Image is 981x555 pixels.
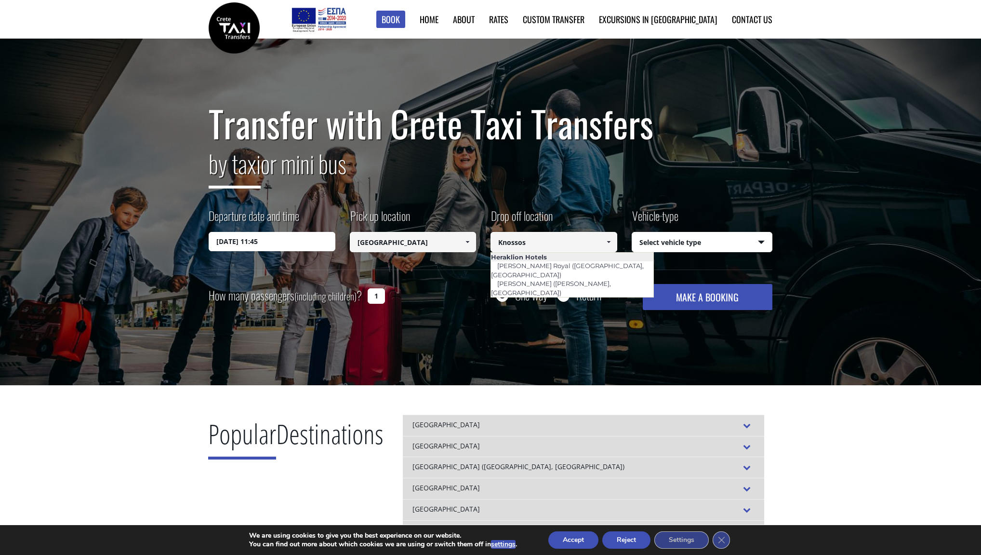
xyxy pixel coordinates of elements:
label: One way [515,289,547,301]
label: Pick up location [350,207,410,232]
label: Departure date and time [209,207,299,232]
button: settings [491,540,516,549]
a: Book [376,11,405,28]
h2: Destinations [208,415,384,467]
a: Custom Transfer [523,13,584,26]
img: Crete Taxi Transfers | Safe Taxi Transfer Services from to Heraklion Airport, Chania Airport, Ret... [209,2,260,54]
div: [GEOGRAPHIC_DATA] ([GEOGRAPHIC_DATA], [GEOGRAPHIC_DATA]) [403,457,764,478]
input: Select drop-off location [490,232,617,252]
div: [GEOGRAPHIC_DATA] [403,478,764,499]
label: Vehicle type [632,207,678,232]
a: Crete Taxi Transfers | Safe Taxi Transfer Services from to Heraklion Airport, Chania Airport, Ret... [209,22,260,32]
button: MAKE A BOOKING [643,284,772,310]
button: Reject [602,531,650,549]
img: e-bannersEUERDF180X90.jpg [290,5,347,34]
span: Popular [208,415,276,460]
a: [PERSON_NAME] Royal ([GEOGRAPHIC_DATA], [GEOGRAPHIC_DATA]) [491,259,644,281]
a: Rates [489,13,508,26]
span: Select vehicle type [632,232,772,253]
div: Heraklion port [403,520,764,541]
a: [PERSON_NAME] ([PERSON_NAME], [GEOGRAPHIC_DATA]) [491,277,611,299]
p: We are using cookies to give you the best experience on our website. [249,531,517,540]
button: Accept [548,531,598,549]
div: [GEOGRAPHIC_DATA] [403,499,764,520]
label: Drop off location [490,207,553,232]
label: How many passengers ? [209,284,362,308]
a: Show All Items [460,232,476,252]
button: Settings [654,531,709,549]
button: Close GDPR Cookie Banner [713,531,730,549]
a: About [453,13,475,26]
div: [GEOGRAPHIC_DATA] [403,415,764,436]
h2: or mini bus [209,144,772,196]
h1: Transfer with Crete Taxi Transfers [209,103,772,144]
div: [GEOGRAPHIC_DATA] [403,436,764,457]
span: by taxi [209,145,261,189]
label: Return [576,289,601,301]
a: Contact us [732,13,772,26]
p: You can find out more about which cookies we are using or switch them off in . [249,540,517,549]
input: Select pickup location [350,232,477,252]
a: Excursions in [GEOGRAPHIC_DATA] [599,13,717,26]
a: Show All Items [600,232,616,252]
a: Home [420,13,438,26]
li: Heraklion Hotels [491,253,653,261]
small: (including children) [294,289,357,303]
